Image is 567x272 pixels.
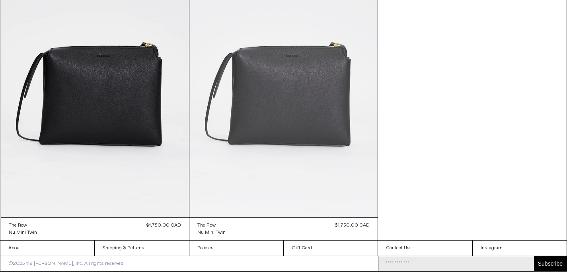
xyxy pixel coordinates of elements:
a: Policies [189,241,283,256]
a: Contact Us [378,241,472,256]
div: $1,750.00 CAD [146,222,181,229]
a: The Row [197,222,226,229]
a: About [0,241,94,256]
a: Gift Card [284,241,378,256]
input: Email Address [378,256,534,271]
div: $1,750.00 CAD [335,222,370,229]
button: Subscribe [534,256,567,271]
a: Instagram [473,241,567,256]
a: Shipping & Returns [95,241,189,256]
div: The Row [197,222,216,229]
a: Nu Mini Twin [197,229,226,236]
a: Nu Mini Twin [9,229,37,236]
a: The Row [9,222,37,229]
p: ©2025 119 [PERSON_NAME], Inc. All rights reserved. [0,256,132,271]
div: The Row [9,222,27,229]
